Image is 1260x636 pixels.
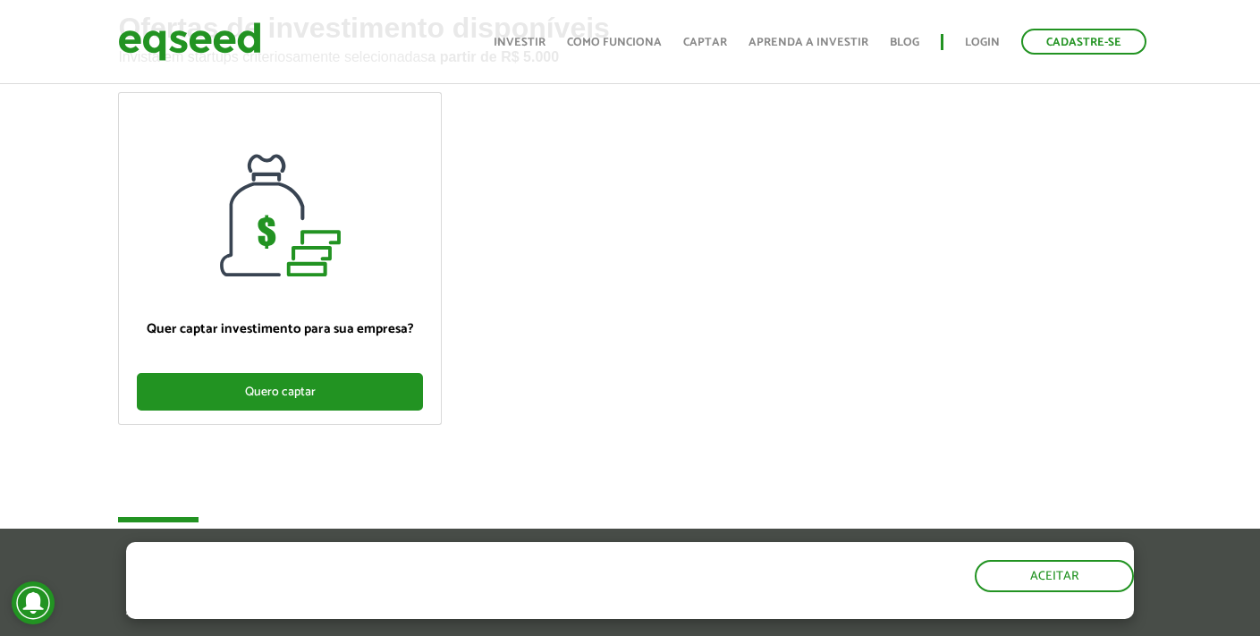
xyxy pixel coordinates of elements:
[362,604,569,619] a: política de privacidade e de cookies
[890,37,919,48] a: Blog
[965,37,1000,48] a: Login
[126,542,731,598] h5: O site da EqSeed utiliza cookies para melhorar sua navegação.
[683,37,727,48] a: Captar
[137,321,422,337] p: Quer captar investimento para sua empresa?
[748,37,868,48] a: Aprenda a investir
[126,602,731,619] p: Ao clicar em "aceitar", você aceita nossa .
[118,18,261,65] img: EqSeed
[1021,29,1146,55] a: Cadastre-se
[137,373,422,411] div: Quero captar
[118,92,441,425] a: Quer captar investimento para sua empresa? Quero captar
[975,560,1134,592] button: Aceitar
[567,37,662,48] a: Como funciona
[494,37,545,48] a: Investir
